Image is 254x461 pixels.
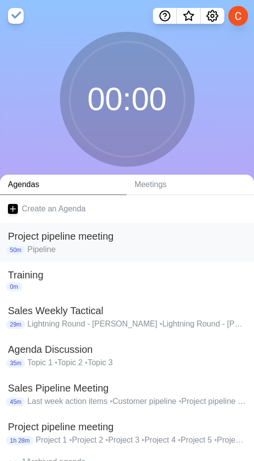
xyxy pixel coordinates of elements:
img: timeblocks logo [8,8,24,24]
button: What’s new [177,8,201,24]
span: • [55,358,58,367]
p: Topic 1 Topic 2 Topic 3 [27,357,246,369]
span: • [69,436,72,444]
span: • [179,397,182,405]
span: • [105,436,108,444]
span: • [178,436,181,444]
button: Settings [201,8,224,24]
p: 45m [6,397,25,406]
p: 1h 28m [6,436,34,445]
span: • [110,397,113,405]
p: Lightning Round - [PERSON_NAME] Lightning Round - [PERSON_NAME] Lightning Round - Matt Lightning ... [27,318,246,330]
p: Project 1 Project 2 Project 3 Project 4 Project 5 Project 6 Project 7 Project 8 Project 9 Project... [36,434,246,446]
h2: Training [8,267,246,282]
p: 50m [6,246,25,255]
span: • [85,358,88,367]
button: Help [153,8,177,24]
span: • [142,436,145,444]
h2: Agenda Discussion [8,342,246,357]
h2: Sales Pipeline Meeting [8,381,246,395]
p: 0m [6,282,22,291]
p: Pipeline [27,244,246,256]
span: • [214,436,217,444]
span: • [159,320,162,328]
p: 29m [6,320,25,329]
h2: Project pipeline meeting [8,419,246,434]
p: 35m [6,359,25,368]
p: Last week action items Customer pipeline Project pipeline Deal pipeline Sales update [27,395,246,407]
h2: Sales Weekly Tactical [8,303,246,318]
a: Meetings [127,175,254,195]
h2: Project pipeline meeting [8,229,246,244]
